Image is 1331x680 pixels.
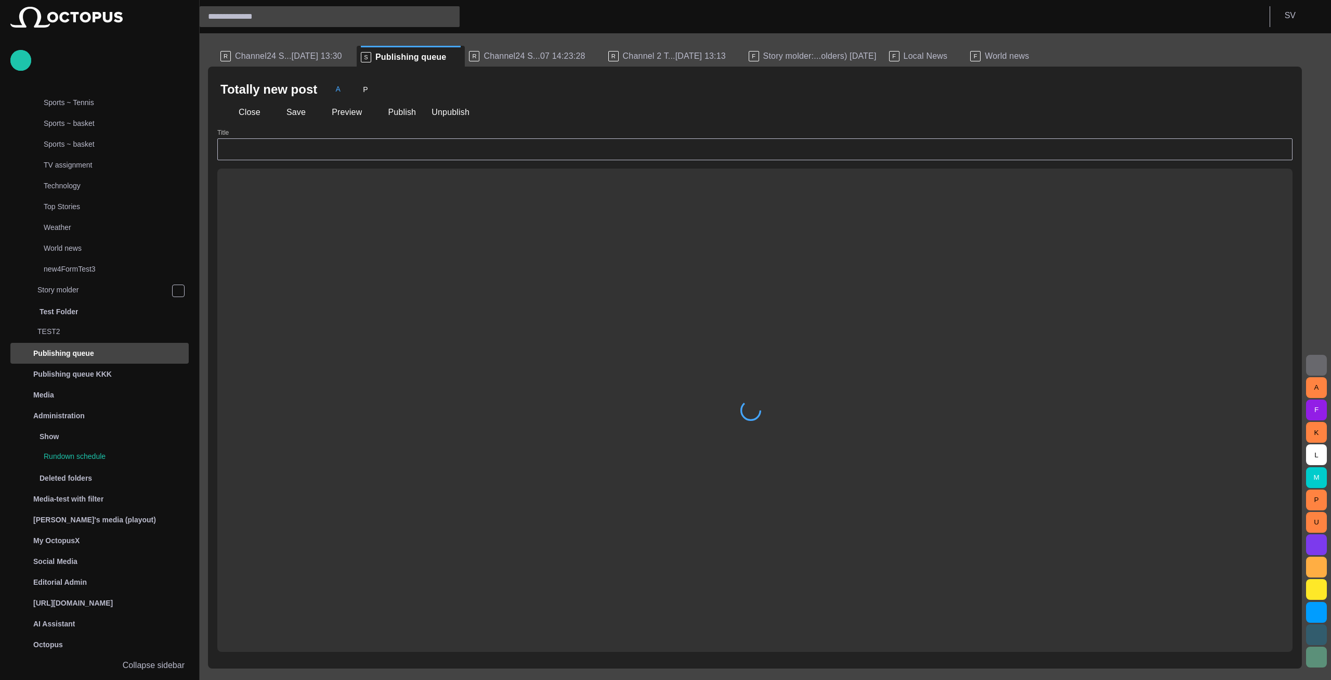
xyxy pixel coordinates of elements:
span: A [335,85,341,93]
p: World news [44,243,189,253]
p: Editorial Admin [33,577,87,587]
p: [URL][DOMAIN_NAME] [33,598,113,608]
p: R [608,51,619,61]
p: F [970,51,981,61]
button: P [1306,490,1327,510]
div: TEST2 [17,322,189,343]
button: Unpublish [424,103,473,122]
div: Technology [23,176,189,197]
p: Publishing queue KKK [33,369,112,379]
span: Local News [904,51,948,61]
p: Media-test with filter [33,494,103,504]
p: Publishing queue [33,348,94,358]
span: World news [985,51,1029,61]
p: R [220,51,231,61]
div: Media [10,384,189,405]
button: Collapse sidebar [10,655,189,676]
p: F [749,51,759,61]
p: Rundown schedule [44,451,189,461]
p: TEST2 [37,326,189,337]
div: Sports ~ basket [23,135,189,156]
div: Top Stories [23,197,189,218]
div: RChannel 2 T...[DATE] 13:13 [604,46,745,67]
p: Top Stories [44,201,189,212]
button: Save [268,103,309,122]
h2: Totally new post [220,81,317,98]
p: Social Media [33,556,77,567]
button: Publish [370,103,420,122]
p: S V [1285,9,1296,22]
p: Media [33,390,54,400]
p: My OctopusX [33,535,80,546]
div: TV assignment [23,156,189,176]
div: Sports ~ Tennis [23,93,189,114]
button: L [1306,444,1327,465]
span: Publishing queue [375,52,446,62]
div: Octopus [10,634,189,655]
div: RChannel24 S...07 14:23:28 [465,46,604,67]
p: new4FormTest3 [44,264,189,274]
div: FStory molder:...olders) [DATE] [745,46,885,67]
button: K [1306,422,1327,443]
div: World news [23,239,189,260]
div: Publishing queue [10,343,189,364]
p: S [361,52,371,62]
p: Administration [33,410,85,421]
p: Test Folder [40,306,78,317]
p: TV assignment [44,160,189,170]
button: SV [1276,6,1325,25]
span: Channel 2 T...[DATE] 13:13 [623,51,726,61]
span: Channel24 S...07 14:23:28 [484,51,585,61]
div: [PERSON_NAME]'s media (playout) [10,509,189,530]
p: Collapse sidebar [123,659,185,672]
p: R [469,51,479,61]
button: U [1306,512,1327,533]
button: F [1306,400,1327,420]
div: Sports ~ basket [23,114,189,135]
div: Media-test with filter [10,489,189,509]
button: Preview [314,103,366,122]
div: FLocal News [885,46,967,67]
div: Rundown schedule [23,447,189,468]
p: Sports ~ basket [44,139,189,149]
div: AI Assistant [10,613,189,634]
p: Weather [44,222,189,233]
div: [URL][DOMAIN_NAME] [10,593,189,613]
button: M [1306,467,1327,488]
p: Show [40,431,59,442]
p: Sports ~ basket [44,118,189,129]
div: new4FormTest3 [23,260,189,280]
div: SPublishing queue [357,46,465,67]
p: [PERSON_NAME]'s media (playout) [33,515,156,525]
span: Channel24 S...[DATE] 13:30 [235,51,342,61]
button: Close [220,103,264,122]
label: Title [217,129,229,137]
span: P [363,85,368,94]
div: Story molder [17,280,189,301]
p: Technology [44,181,189,191]
div: Weather [23,218,189,239]
img: Octopus News Room [10,7,123,28]
p: Sports ~ Tennis [44,97,189,108]
button: A [325,83,359,94]
div: FWorld news [966,46,1048,67]
div: RChannel24 S...[DATE] 13:30 [216,46,357,67]
p: Octopus [33,639,63,650]
p: F [889,51,899,61]
p: AI Assistant [33,619,75,629]
span: Story molder:...olders) [DATE] [763,51,877,61]
p: Story molder [37,285,172,295]
button: A [1306,377,1327,398]
p: Deleted folders [40,473,92,483]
